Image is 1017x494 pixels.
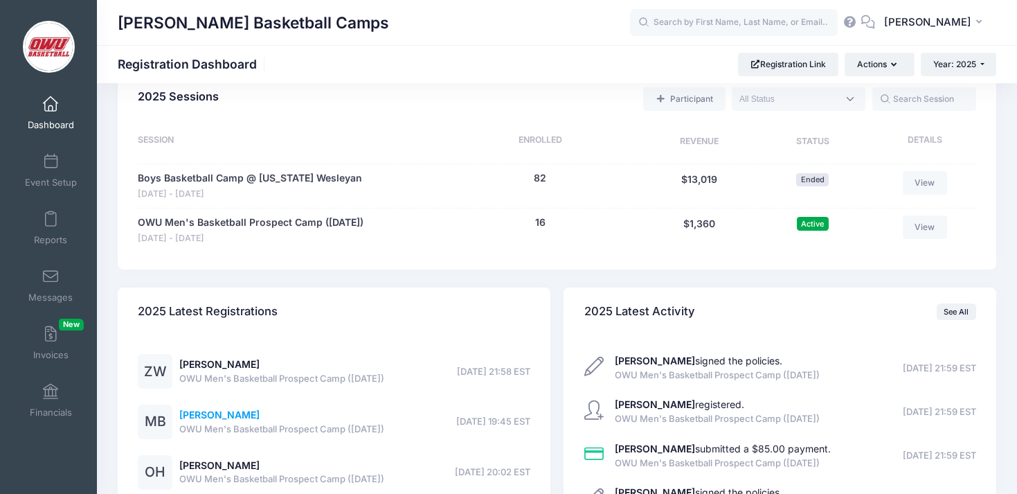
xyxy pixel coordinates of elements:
[872,87,976,111] input: Search Session
[179,358,260,370] a: [PERSON_NAME]
[138,171,362,186] a: Boys Basketball Camp @ [US_STATE] Wesleyan
[179,473,384,486] span: OWU Men's Basketball Prospect Camp ([DATE])
[59,319,84,330] span: New
[641,134,758,150] div: Revenue
[797,217,829,230] span: Active
[903,405,976,419] span: [DATE] 21:59 EST
[138,467,172,479] a: OH
[18,376,84,425] a: Financials
[867,134,975,150] div: Details
[933,59,976,69] span: Year: 2025
[138,232,363,245] span: [DATE] - [DATE]
[738,53,838,76] a: Registration Link
[138,354,172,389] div: ZW
[535,215,546,230] button: 16
[641,215,758,245] div: $1,360
[615,398,695,410] strong: [PERSON_NAME]
[138,89,219,103] span: 2025 Sessions
[845,53,914,76] button: Actions
[921,53,996,76] button: Year: 2025
[643,87,725,111] a: Add a new manual registration
[758,134,867,150] div: Status
[739,93,838,105] textarea: Search
[903,362,976,376] span: [DATE] 21:59 EST
[34,234,67,246] span: Reports
[18,146,84,195] a: Event Setup
[903,449,976,463] span: [DATE] 21:59 EST
[18,319,84,367] a: InvoicesNew
[615,457,831,470] span: OWU Men's Basketball Prospect Camp ([DATE])
[23,21,75,73] img: David Vogel Basketball Camps
[179,372,384,386] span: OWU Men's Basketball Prospect Camp ([DATE])
[937,303,976,320] a: See All
[138,215,363,230] a: OWU Men's Basketball Prospect Camp ([DATE])
[30,407,72,418] span: Financials
[28,119,74,131] span: Dashboard
[615,369,820,382] span: OWU Men's Basketball Prospect Camp ([DATE])
[118,7,389,39] h1: [PERSON_NAME] Basketball Camps
[884,15,971,30] span: [PERSON_NAME]
[28,292,73,303] span: Messages
[615,412,820,426] span: OWU Men's Basketball Prospect Camp ([DATE])
[615,398,744,410] a: [PERSON_NAME]registered.
[456,415,530,429] span: [DATE] 19:45 EST
[903,171,947,195] a: View
[440,134,641,150] div: Enrolled
[33,349,69,361] span: Invoices
[457,365,530,379] span: [DATE] 21:58 EST
[18,204,84,252] a: Reports
[138,405,172,439] div: MB
[179,459,260,471] a: [PERSON_NAME]
[903,215,947,239] a: View
[534,171,546,186] button: 82
[138,292,278,332] h4: 2025 Latest Registrations
[615,355,782,367] a: [PERSON_NAME]signed the policies.
[796,173,829,186] span: Ended
[18,89,84,137] a: Dashboard
[615,443,695,455] strong: [PERSON_NAME]
[25,177,77,188] span: Event Setup
[138,367,172,378] a: ZW
[138,455,172,490] div: OH
[179,423,384,436] span: OWU Men's Basketball Prospect Camp ([DATE])
[615,355,695,367] strong: [PERSON_NAME]
[584,292,695,332] h4: 2025 Latest Activity
[18,261,84,310] a: Messages
[875,7,996,39] button: [PERSON_NAME]
[641,171,758,201] div: $13,019
[630,9,838,37] input: Search by First Name, Last Name, or Email...
[615,443,831,455] a: [PERSON_NAME]submitted a $85.00 payment.
[138,188,362,201] span: [DATE] - [DATE]
[138,416,172,428] a: MB
[455,466,530,479] span: [DATE] 20:02 EST
[138,134,440,150] div: Session
[179,409,260,421] a: [PERSON_NAME]
[118,57,269,71] h1: Registration Dashboard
